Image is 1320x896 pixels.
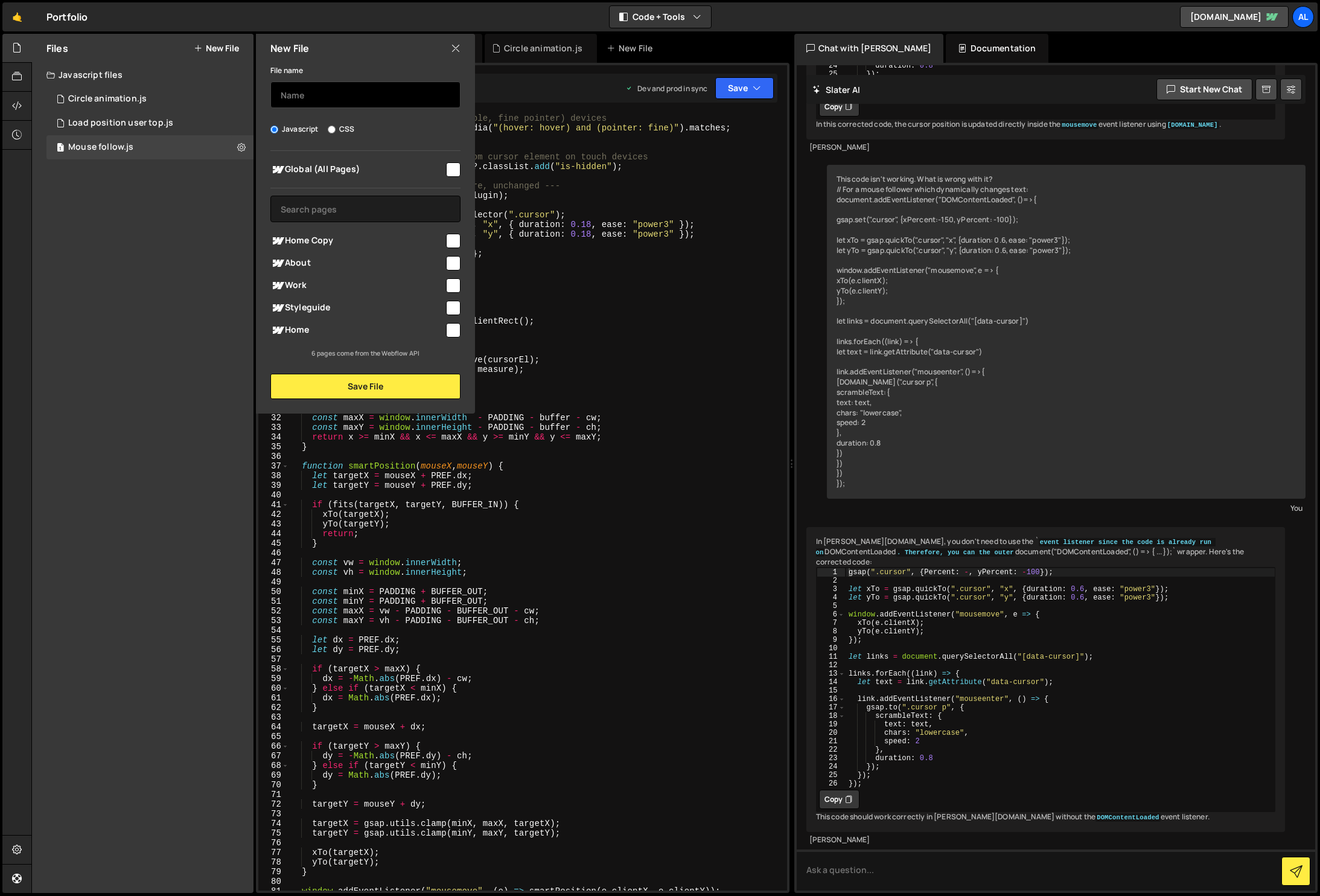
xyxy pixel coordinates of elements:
[1156,78,1252,100] button: Start new chat
[46,10,88,24] div: Portfolio
[258,819,289,828] div: 74
[809,835,1283,845] div: [PERSON_NAME]
[57,144,64,153] span: 1
[258,770,289,780] div: 69
[817,602,845,610] div: 5
[270,234,444,248] span: Home Copy
[270,65,303,77] label: File name
[830,502,1303,514] div: You
[270,196,461,222] input: Search pages
[258,712,289,722] div: 63
[258,548,289,558] div: 46
[946,34,1048,63] div: Documentation
[258,741,289,751] div: 66
[625,83,707,94] div: Dev and prod in sync
[328,123,354,135] label: CSS
[794,34,944,63] div: Chat with [PERSON_NAME]
[817,62,845,70] div: 24
[258,529,289,539] div: 44
[258,654,289,664] div: 57
[258,568,289,577] div: 48
[258,519,289,529] div: 43
[715,77,774,99] button: Save
[817,712,845,720] div: 18
[817,678,845,686] div: 14
[258,616,289,626] div: 53
[258,790,289,799] div: 71
[68,118,173,129] div: Load position user top.js
[816,538,1216,557] code: event listener since the code is already run on
[258,732,289,741] div: 65
[258,838,289,848] div: 76
[2,2,32,31] a: 🤙
[817,746,845,754] div: 22
[258,558,289,568] div: 47
[812,84,861,95] h2: Slater AI
[896,548,1015,557] code: . Therefore, you can the outer
[817,686,845,695] div: 15
[258,481,289,490] div: 39
[607,42,657,54] div: New File
[46,111,253,135] div: 16520/44834.js
[46,87,253,111] div: 16520/44831.js
[258,471,289,481] div: 38
[1166,121,1219,129] code: [DOMAIN_NAME]
[270,374,461,399] button: Save File
[817,70,845,78] div: 25
[46,42,68,55] h2: Files
[1095,813,1160,822] code: DOMContentLoaded
[270,42,309,55] h2: New File
[258,674,289,683] div: 59
[817,627,845,636] div: 8
[817,670,845,678] div: 13
[258,539,289,548] div: 45
[258,587,289,597] div: 50
[270,126,278,133] input: Javascript
[258,452,289,461] div: 36
[817,771,845,779] div: 25
[258,867,289,877] div: 79
[258,645,289,654] div: 56
[817,610,845,619] div: 6
[806,527,1286,832] div: In [PERSON_NAME][DOMAIN_NAME], you don't need to use the ` DOMContentLoaded document("DOMContentL...
[270,278,444,293] span: Work
[258,606,289,616] div: 52
[46,135,253,159] div: 16520/44871.js
[270,256,444,270] span: About
[258,828,289,838] div: 75
[258,664,289,674] div: 58
[817,754,845,763] div: 23
[817,703,845,712] div: 17
[258,722,289,732] div: 64
[817,585,845,594] div: 3
[817,779,845,788] div: 26
[328,126,336,133] input: CSS
[817,653,845,661] div: 11
[1060,121,1098,129] code: mousemove
[1180,6,1289,28] a: [DOMAIN_NAME]
[258,490,289,500] div: 40
[817,619,845,627] div: 7
[258,857,289,867] div: 78
[270,82,461,108] input: Name
[817,737,845,746] div: 21
[194,43,239,53] button: New File
[68,142,133,153] div: Mouse follow.js
[258,693,289,703] div: 61
[817,729,845,737] div: 20
[258,597,289,606] div: 51
[817,763,845,771] div: 24
[809,142,1283,153] div: [PERSON_NAME]
[1292,6,1314,28] div: Al
[817,577,845,585] div: 2
[258,432,289,442] div: 34
[258,635,289,645] div: 55
[258,780,289,790] div: 70
[258,442,289,452] div: 35
[504,42,582,54] div: Circle animation.js
[258,751,289,761] div: 67
[258,877,289,886] div: 80
[827,165,1306,499] div: This code isn't working. What is wrong with it? // For a mouse follower which dynamically changes...
[258,809,289,819] div: 73
[817,636,845,644] div: 9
